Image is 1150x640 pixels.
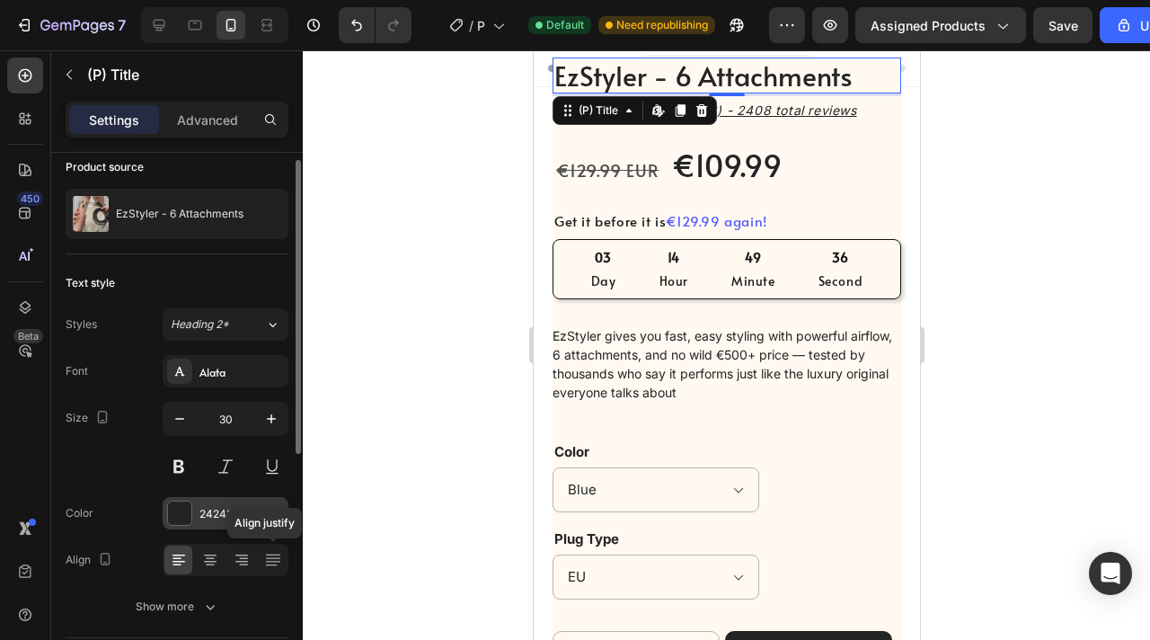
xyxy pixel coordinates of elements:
[13,329,43,343] div: Beta
[66,363,88,379] div: Font
[199,506,252,522] div: 242424
[136,598,219,616] div: Show more
[191,581,358,626] button: Add to cart
[477,16,485,35] span: Product Page
[339,7,411,43] div: Undo/Redo
[66,548,116,573] div: Align
[20,582,69,625] button: decrement
[171,316,229,333] span: Heading 2*
[87,64,281,85] p: (P) Title
[66,275,115,291] div: Text style
[66,406,113,431] div: Size
[177,111,238,129] p: Advanced
[118,14,126,36] p: 7
[469,16,473,35] span: /
[871,16,986,35] span: Assigned Products
[1089,552,1132,595] div: Open Intercom Messenger
[73,196,109,232] img: product feature img
[546,17,584,33] span: Default
[17,191,43,206] div: 450
[66,316,97,333] div: Styles
[534,50,920,640] iframe: Design area
[66,159,144,175] div: Product source
[163,308,288,341] button: Heading 2*
[89,111,139,129] p: Settings
[1033,7,1092,43] button: Save
[136,582,185,625] button: increment
[66,505,93,521] div: Color
[116,208,243,220] p: EzStyler - 6 Attachments
[616,17,708,33] span: Need republishing
[7,7,134,43] button: 7
[69,582,136,625] input: quantity
[199,364,284,380] div: Alata
[855,7,1026,43] button: Assigned Products
[66,591,288,623] button: Show more
[1048,18,1078,33] span: Save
